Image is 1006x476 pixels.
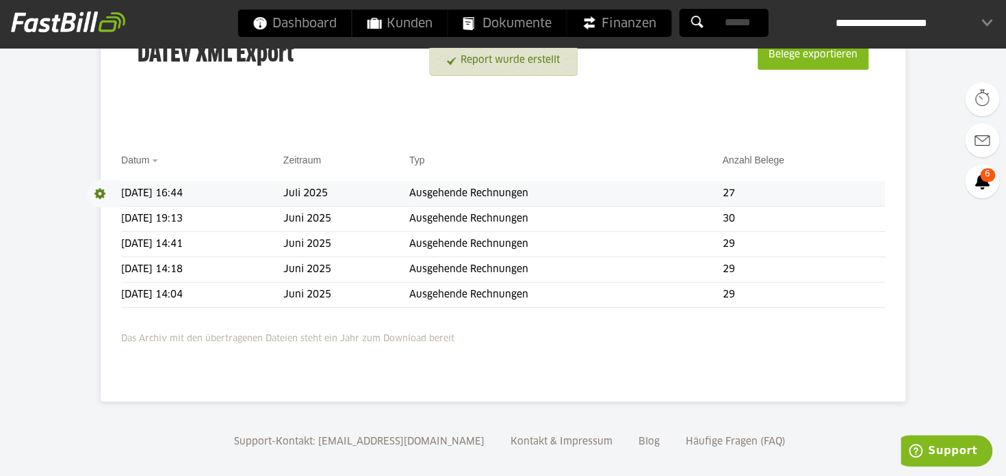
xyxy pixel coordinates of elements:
[283,207,409,232] td: Juni 2025
[121,232,283,257] td: [DATE] 14:41
[121,282,283,308] td: [DATE] 14:04
[506,437,617,447] a: Kontakt & Impressum
[567,10,671,37] a: Finanzen
[463,10,552,37] span: Dokumente
[681,437,790,447] a: Häufige Fragen (FAQ)
[409,207,723,232] td: Ausgehende Rechnungen
[722,232,885,257] td: 29
[965,164,999,198] a: 6
[409,181,723,207] td: Ausgehende Rechnungen
[409,155,425,166] a: Typ
[121,181,283,207] td: [DATE] 16:44
[409,282,723,308] td: Ausgehende Rechnungen
[229,437,489,447] a: Support-Kontakt: [EMAIL_ADDRESS][DOMAIN_NAME]
[138,11,294,98] h3: DATEV XML Export
[121,155,149,166] a: Datum
[582,10,656,37] span: Finanzen
[11,11,125,33] img: fastbill_logo_white.png
[758,40,868,70] button: Belege exportieren
[283,232,409,257] td: Juni 2025
[901,435,992,469] iframe: Öffnet ein Widget, in dem Sie weitere Informationen finden
[409,232,723,257] td: Ausgehende Rechnungen
[152,159,161,162] img: sort_desc.gif
[121,325,885,347] p: Das Archiv mit den übertragenen Dateien steht ein Jahr zum Download bereit
[722,282,885,308] td: 29
[283,155,321,166] a: Zeitraum
[253,10,337,37] span: Dashboard
[352,10,448,37] a: Kunden
[447,48,560,73] a: Report wurde erstellt
[722,207,885,232] td: 30
[121,257,283,282] td: [DATE] 14:18
[409,257,723,282] td: Ausgehende Rechnungen
[283,257,409,282] td: Juni 2025
[238,10,352,37] a: Dashboard
[980,168,995,182] span: 6
[283,282,409,308] td: Juni 2025
[367,10,433,37] span: Kunden
[634,437,665,447] a: Blog
[722,257,885,282] td: 29
[722,181,885,207] td: 27
[722,155,784,166] a: Anzahl Belege
[121,207,283,232] td: [DATE] 19:13
[448,10,567,37] a: Dokumente
[283,181,409,207] td: Juli 2025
